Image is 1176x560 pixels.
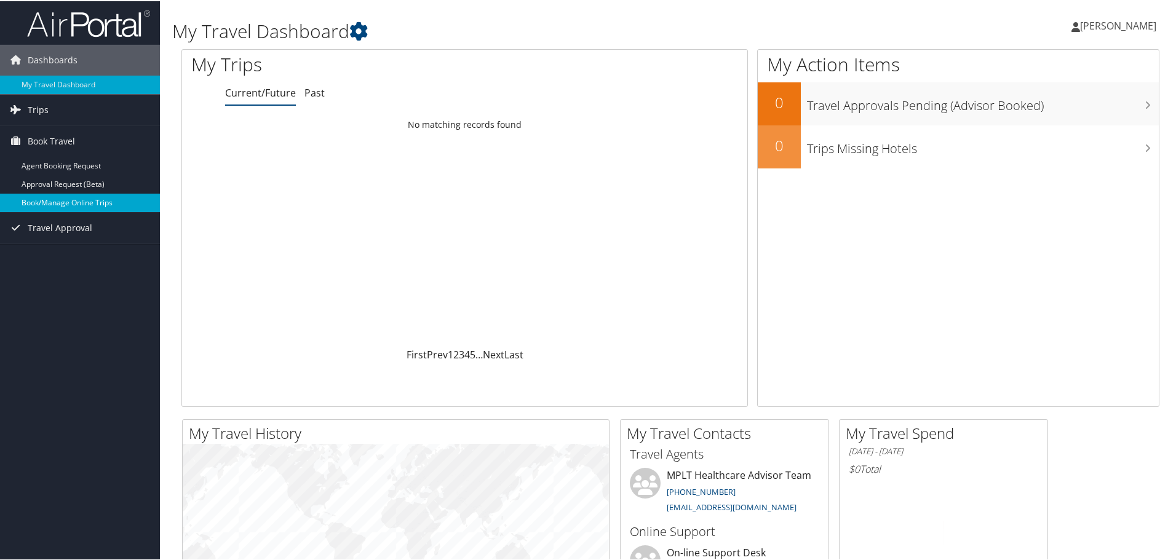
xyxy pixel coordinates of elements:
[182,112,747,135] td: No matching records found
[1080,18,1156,31] span: [PERSON_NAME]
[846,422,1047,443] h2: My Travel Spend
[849,444,1038,456] h6: [DATE] - [DATE]
[758,91,801,112] h2: 0
[807,133,1159,156] h3: Trips Missing Hotels
[407,347,427,360] a: First
[304,85,325,98] a: Past
[667,485,736,496] a: [PHONE_NUMBER]
[627,422,828,443] h2: My Travel Contacts
[849,461,1038,475] h6: Total
[189,422,609,443] h2: My Travel History
[28,211,92,242] span: Travel Approval
[464,347,470,360] a: 4
[459,347,464,360] a: 3
[849,461,860,475] span: $0
[28,44,77,74] span: Dashboards
[475,347,483,360] span: …
[28,125,75,156] span: Book Travel
[1071,6,1169,43] a: [PERSON_NAME]
[453,347,459,360] a: 2
[28,93,49,124] span: Trips
[483,347,504,360] a: Next
[172,17,836,43] h1: My Travel Dashboard
[758,81,1159,124] a: 0Travel Approvals Pending (Advisor Booked)
[427,347,448,360] a: Prev
[667,500,797,511] a: [EMAIL_ADDRESS][DOMAIN_NAME]
[758,50,1159,76] h1: My Action Items
[470,347,475,360] a: 5
[27,8,150,37] img: airportal-logo.png
[448,347,453,360] a: 1
[624,467,825,517] li: MPLT Healthcare Advisor Team
[807,90,1159,113] h3: Travel Approvals Pending (Advisor Booked)
[630,444,819,462] h3: Travel Agents
[191,50,503,76] h1: My Trips
[504,347,523,360] a: Last
[758,134,801,155] h2: 0
[630,522,819,539] h3: Online Support
[225,85,296,98] a: Current/Future
[758,124,1159,167] a: 0Trips Missing Hotels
